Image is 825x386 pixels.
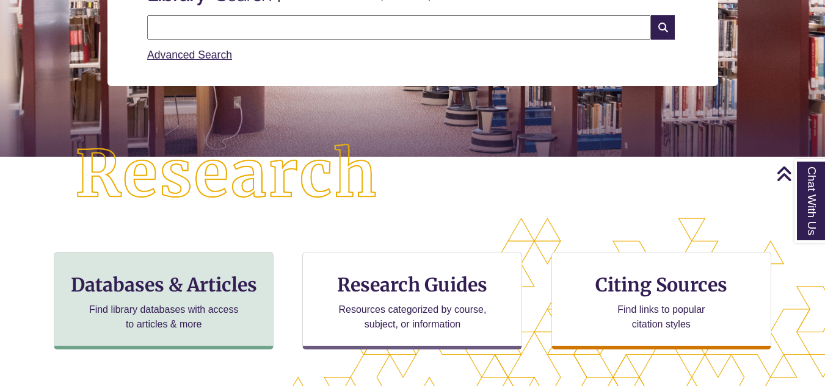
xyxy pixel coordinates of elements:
[64,273,263,296] h3: Databases & Articles
[651,15,674,40] i: Search
[42,110,413,239] img: Research
[302,252,522,349] a: Research Guides Resources categorized by course, subject, or information
[313,273,512,296] h3: Research Guides
[551,252,771,349] a: Citing Sources Find links to popular citation styles
[587,273,736,296] h3: Citing Sources
[147,49,232,61] a: Advanced Search
[84,302,244,332] p: Find library databases with access to articles & more
[333,302,492,332] p: Resources categorized by course, subject, or information
[601,302,721,332] p: Find links to popular citation styles
[54,252,274,349] a: Databases & Articles Find library databases with access to articles & more
[776,165,822,182] a: Back to Top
